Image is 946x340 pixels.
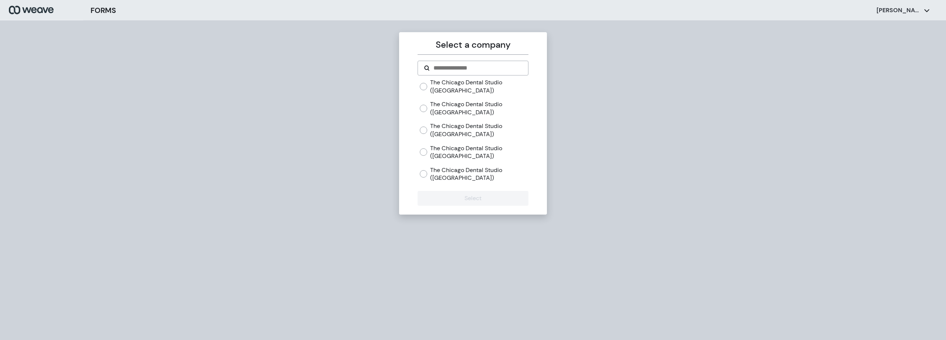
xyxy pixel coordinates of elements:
[430,100,528,116] label: The Chicago Dental Studio ([GEOGRAPHIC_DATA])
[418,191,528,206] button: Select
[418,38,528,51] p: Select a company
[430,78,528,94] label: The Chicago Dental Studio ([GEOGRAPHIC_DATA])
[430,122,528,138] label: The Chicago Dental Studio ([GEOGRAPHIC_DATA])
[430,166,528,182] label: The Chicago Dental Studio ([GEOGRAPHIC_DATA])
[877,6,921,14] p: [PERSON_NAME]
[91,5,116,16] h3: FORMS
[430,144,528,160] label: The Chicago Dental Studio ([GEOGRAPHIC_DATA])
[433,64,522,73] input: Search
